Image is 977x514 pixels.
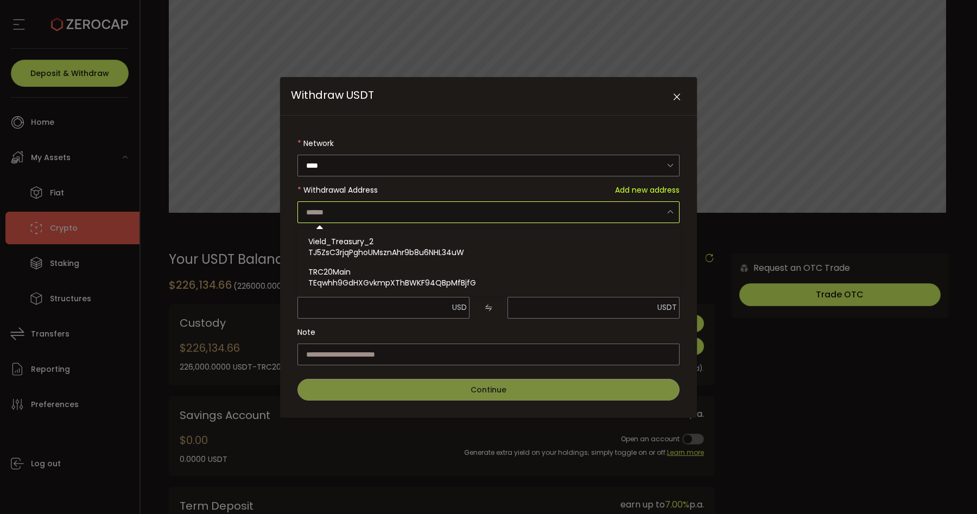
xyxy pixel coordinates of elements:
span: TJ5ZsC3rjqPghoUMsznAhr9b8u6NHL34uW [308,247,464,258]
span: TEqwhh9GdHXGvkmpXThBWKF94QBpMfBjfG [308,277,476,288]
span: Add new address [615,179,680,201]
span: TRC20Main [308,266,351,277]
iframe: Chat Widget [923,462,977,514]
button: Continue [297,379,680,401]
span: USD [452,302,467,313]
span: Continue [471,384,506,395]
label: Note [297,321,680,343]
span: USDT [657,302,677,313]
span: Withdrawal Address [303,185,378,195]
label: Network [297,132,680,154]
span: Withdraw USDT [291,87,374,103]
span: Vield_Treasury_2 [308,236,373,247]
div: Withdraw USDT [280,77,697,418]
button: Close [667,88,686,107]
